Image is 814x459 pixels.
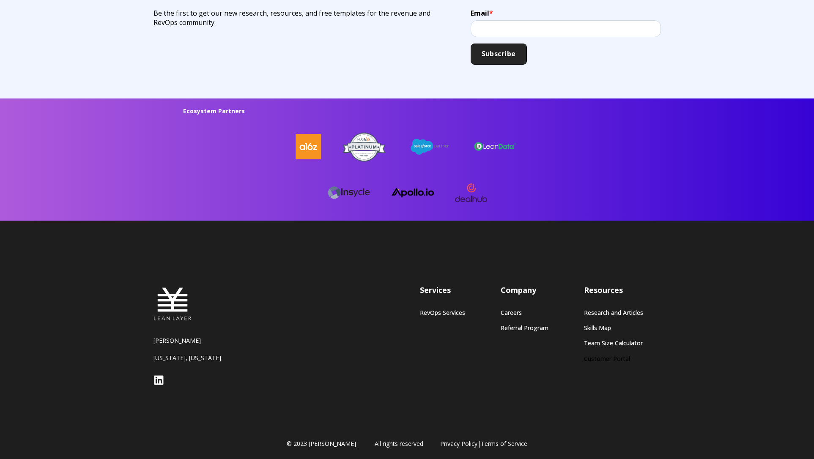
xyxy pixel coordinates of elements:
img: a16z [296,134,321,159]
a: Skills Map [584,324,643,331]
h3: Services [420,285,465,295]
strong: Ecosystem Partners [183,107,245,115]
a: Careers [501,309,548,316]
a: RevOps Services [420,309,465,316]
a: Referral Program [501,324,548,331]
span: © 2023 [PERSON_NAME] [287,440,356,448]
a: Research and Articles [584,309,643,316]
img: apollo logo [392,188,434,198]
img: Insycle [328,184,370,201]
a: Customer Portal [584,355,643,362]
span: | [440,440,527,448]
span: Email [471,8,489,18]
p: Be the first to get our new research, resources, and free templates for the revenue and RevOps co... [153,8,441,27]
h3: Resources [584,285,643,295]
a: Team Size Calculator [584,339,643,347]
p: [PERSON_NAME] [153,336,259,344]
img: dealhub-logo [454,176,488,210]
img: salesforce [409,137,451,157]
span: All rights reserved [375,440,423,448]
h3: Company [501,285,548,295]
a: Privacy Policy [440,440,477,448]
img: HubSpot-Platinum-Partner-Badge copy [343,131,385,162]
a: Terms of Service [481,440,527,448]
input: Subscribe [471,44,527,65]
img: leandata-logo [474,141,517,152]
img: Lean Layer [153,285,192,323]
p: [US_STATE], [US_STATE] [153,354,259,362]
